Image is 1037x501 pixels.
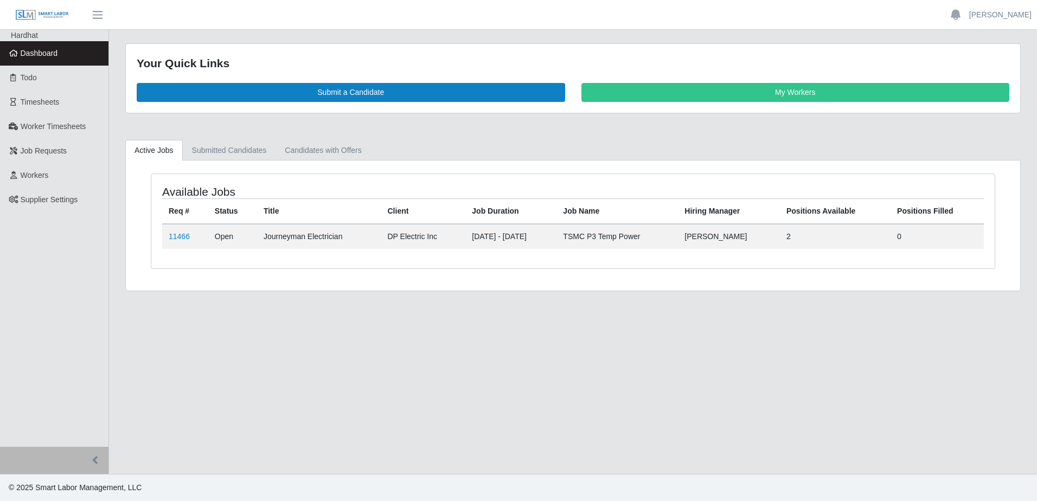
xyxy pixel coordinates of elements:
[257,224,381,249] td: Journeyman Electrician
[556,198,678,224] th: Job Name
[162,198,208,224] th: Req #
[21,171,49,179] span: Workers
[21,195,78,204] span: Supplier Settings
[125,140,183,161] a: Active Jobs
[21,122,86,131] span: Worker Timesheets
[21,73,37,82] span: Todo
[381,198,466,224] th: Client
[15,9,69,21] img: SLM Logo
[465,224,556,249] td: [DATE] - [DATE]
[891,198,984,224] th: Positions Filled
[137,55,1009,72] div: Your Quick Links
[9,483,142,492] span: © 2025 Smart Labor Management, LLC
[11,31,38,40] span: Hardhat
[678,198,780,224] th: Hiring Manager
[276,140,370,161] a: Candidates with Offers
[208,198,257,224] th: Status
[678,224,780,249] td: [PERSON_NAME]
[381,224,466,249] td: DP Electric Inc
[162,185,495,198] h4: Available Jobs
[465,198,556,224] th: Job Duration
[257,198,381,224] th: Title
[183,140,276,161] a: Submitted Candidates
[21,49,58,57] span: Dashboard
[581,83,1010,102] a: My Workers
[891,224,984,249] td: 0
[780,224,891,249] td: 2
[137,83,565,102] a: Submit a Candidate
[169,232,190,241] a: 11466
[21,146,67,155] span: Job Requests
[556,224,678,249] td: TSMC P3 Temp Power
[208,224,257,249] td: Open
[780,198,891,224] th: Positions Available
[21,98,60,106] span: Timesheets
[969,9,1032,21] a: [PERSON_NAME]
